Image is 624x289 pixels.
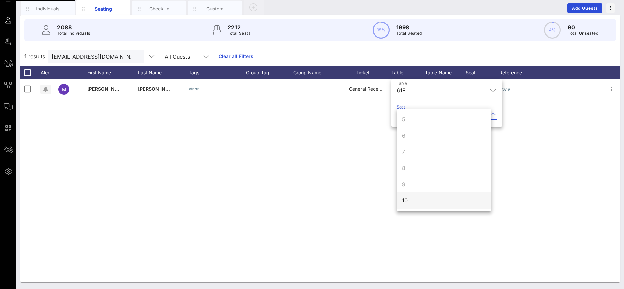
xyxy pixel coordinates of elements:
[189,66,246,79] div: Tags
[144,6,174,12] div: Check-In
[572,6,598,11] span: Add Guests
[466,66,499,79] div: Seat
[402,180,405,188] div: 9
[568,23,598,31] p: 90
[246,66,293,79] div: Group Tag
[499,66,540,79] div: Reference
[396,23,422,31] p: 1998
[397,85,497,96] div: Table618
[391,66,425,79] div: Table
[62,87,66,92] span: M
[499,87,510,92] i: None
[397,104,405,110] label: Seat
[57,23,90,31] p: 2088
[189,86,199,91] i: None
[33,6,63,12] div: Individuals
[396,30,422,37] p: Total Seated
[160,50,215,63] div: All Guests
[425,66,466,79] div: Table Name
[397,87,406,93] div: 618
[87,66,138,79] div: First Name
[402,196,408,204] div: 10
[567,3,602,13] button: Add Guests
[402,115,405,123] div: 5
[341,66,391,79] div: Ticket
[24,52,45,61] span: 1 results
[219,53,253,60] a: Clear all Filters
[200,6,230,12] div: Custom
[228,23,250,31] p: 2212
[402,148,405,156] div: 7
[57,30,90,37] p: Total Individuals
[228,30,250,37] p: Total Seats
[138,66,189,79] div: Last Name
[89,5,119,13] div: Seating
[397,81,407,86] label: Table
[37,66,54,79] div: Alert
[402,131,405,140] div: 6
[402,164,405,172] div: 8
[138,86,178,92] span: [PERSON_NAME]
[349,86,390,92] span: General Reception
[87,86,127,92] span: [PERSON_NAME]
[568,30,598,37] p: Total Unseated
[293,66,341,79] div: Group Name
[165,54,190,60] div: All Guests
